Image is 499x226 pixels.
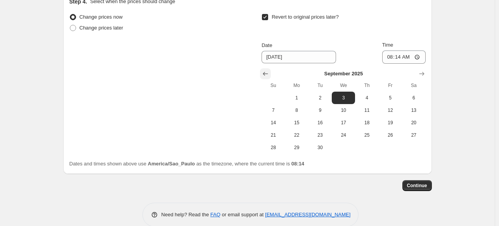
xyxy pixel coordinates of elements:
[265,132,282,138] span: 21
[285,129,308,141] button: Monday September 22 2025
[335,82,352,89] span: We
[335,120,352,126] span: 17
[265,82,282,89] span: Su
[335,107,352,113] span: 10
[382,95,399,101] span: 5
[405,107,422,113] span: 13
[262,104,285,116] button: Sunday September 7 2025
[382,107,399,113] span: 12
[272,14,339,20] span: Revert to original prices later?
[220,212,265,217] span: or email support at
[355,129,378,141] button: Thursday September 25 2025
[332,79,355,92] th: Wednesday
[355,79,378,92] th: Thursday
[379,92,402,104] button: Friday September 5 2025
[382,120,399,126] span: 19
[312,144,329,151] span: 30
[332,104,355,116] button: Wednesday September 10 2025
[308,116,332,129] button: Tuesday September 16 2025
[80,25,123,31] span: Change prices later
[265,120,282,126] span: 14
[312,107,329,113] span: 9
[288,144,305,151] span: 29
[382,42,393,48] span: Time
[405,95,422,101] span: 6
[405,82,422,89] span: Sa
[405,132,422,138] span: 27
[265,107,282,113] span: 7
[407,183,427,189] span: Continue
[69,161,305,167] span: Dates and times shown above use as the timezone, where the current time is
[405,120,422,126] span: 20
[308,104,332,116] button: Tuesday September 9 2025
[402,180,432,191] button: Continue
[335,95,352,101] span: 3
[262,79,285,92] th: Sunday
[288,132,305,138] span: 22
[379,129,402,141] button: Friday September 26 2025
[285,104,308,116] button: Monday September 8 2025
[332,92,355,104] button: Wednesday September 3 2025
[332,129,355,141] button: Wednesday September 24 2025
[288,95,305,101] span: 1
[382,132,399,138] span: 26
[262,116,285,129] button: Sunday September 14 2025
[382,82,399,89] span: Fr
[285,141,308,154] button: Monday September 29 2025
[285,116,308,129] button: Monday September 15 2025
[402,92,425,104] button: Saturday September 6 2025
[402,104,425,116] button: Saturday September 13 2025
[265,212,350,217] a: [EMAIL_ADDRESS][DOMAIN_NAME]
[291,161,304,167] b: 08:14
[262,141,285,154] button: Sunday September 28 2025
[355,116,378,129] button: Thursday September 18 2025
[312,132,329,138] span: 23
[285,79,308,92] th: Monday
[355,104,378,116] button: Thursday September 11 2025
[358,132,375,138] span: 25
[355,92,378,104] button: Thursday September 4 2025
[335,132,352,138] span: 24
[379,104,402,116] button: Friday September 12 2025
[402,79,425,92] th: Saturday
[260,68,271,79] button: Show previous month, August 2025
[379,79,402,92] th: Friday
[80,14,123,20] span: Change prices now
[312,120,329,126] span: 16
[288,107,305,113] span: 8
[262,129,285,141] button: Sunday September 21 2025
[332,116,355,129] button: Wednesday September 17 2025
[358,82,375,89] span: Th
[308,92,332,104] button: Tuesday September 2 2025
[265,144,282,151] span: 28
[308,79,332,92] th: Tuesday
[285,92,308,104] button: Monday September 1 2025
[382,50,426,64] input: 12:00
[262,42,272,48] span: Date
[402,129,425,141] button: Saturday September 27 2025
[358,107,375,113] span: 11
[262,51,336,63] input: 8/27/2025
[161,212,211,217] span: Need help? Read the
[402,116,425,129] button: Saturday September 20 2025
[210,212,220,217] a: FAQ
[288,82,305,89] span: Mo
[308,141,332,154] button: Tuesday September 30 2025
[312,82,329,89] span: Tu
[308,129,332,141] button: Tuesday September 23 2025
[288,120,305,126] span: 15
[312,95,329,101] span: 2
[358,95,375,101] span: 4
[416,68,427,79] button: Show next month, October 2025
[148,161,195,167] b: America/Sao_Paulo
[379,116,402,129] button: Friday September 19 2025
[358,120,375,126] span: 18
